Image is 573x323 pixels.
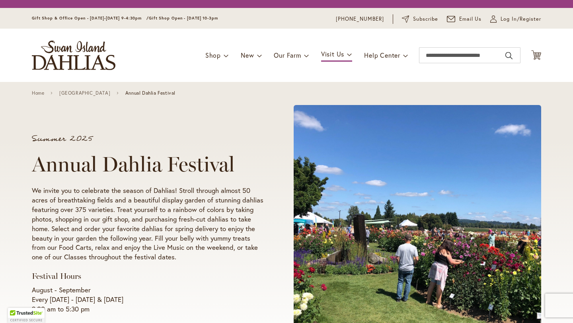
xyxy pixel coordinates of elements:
span: Log In/Register [501,15,541,23]
a: [PHONE_NUMBER] [336,15,384,23]
p: Summer 2025 [32,135,263,143]
span: Gift Shop Open - [DATE] 10-3pm [149,16,218,21]
p: We invite you to celebrate the season of Dahlias! Stroll through almost 50 acres of breathtaking ... [32,186,263,262]
a: Log In/Register [490,15,541,23]
a: Subscribe [402,15,438,23]
span: Annual Dahlia Festival [125,90,175,96]
a: [GEOGRAPHIC_DATA] [59,90,110,96]
a: Home [32,90,44,96]
span: Help Center [364,51,400,59]
span: Shop [205,51,221,59]
span: Gift Shop & Office Open - [DATE]-[DATE] 9-4:30pm / [32,16,149,21]
span: Email Us [459,15,482,23]
p: August - September Every [DATE] - [DATE] & [DATE] 9:00 am to 5:30 pm [32,285,263,314]
button: Search [505,49,513,62]
h3: Festival Hours [32,271,263,281]
span: Subscribe [413,15,438,23]
h1: Annual Dahlia Festival [32,152,263,176]
a: Email Us [447,15,482,23]
span: Visit Us [321,50,344,58]
div: TrustedSite Certified [8,308,45,323]
span: Our Farm [274,51,301,59]
a: store logo [32,41,115,70]
span: New [241,51,254,59]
